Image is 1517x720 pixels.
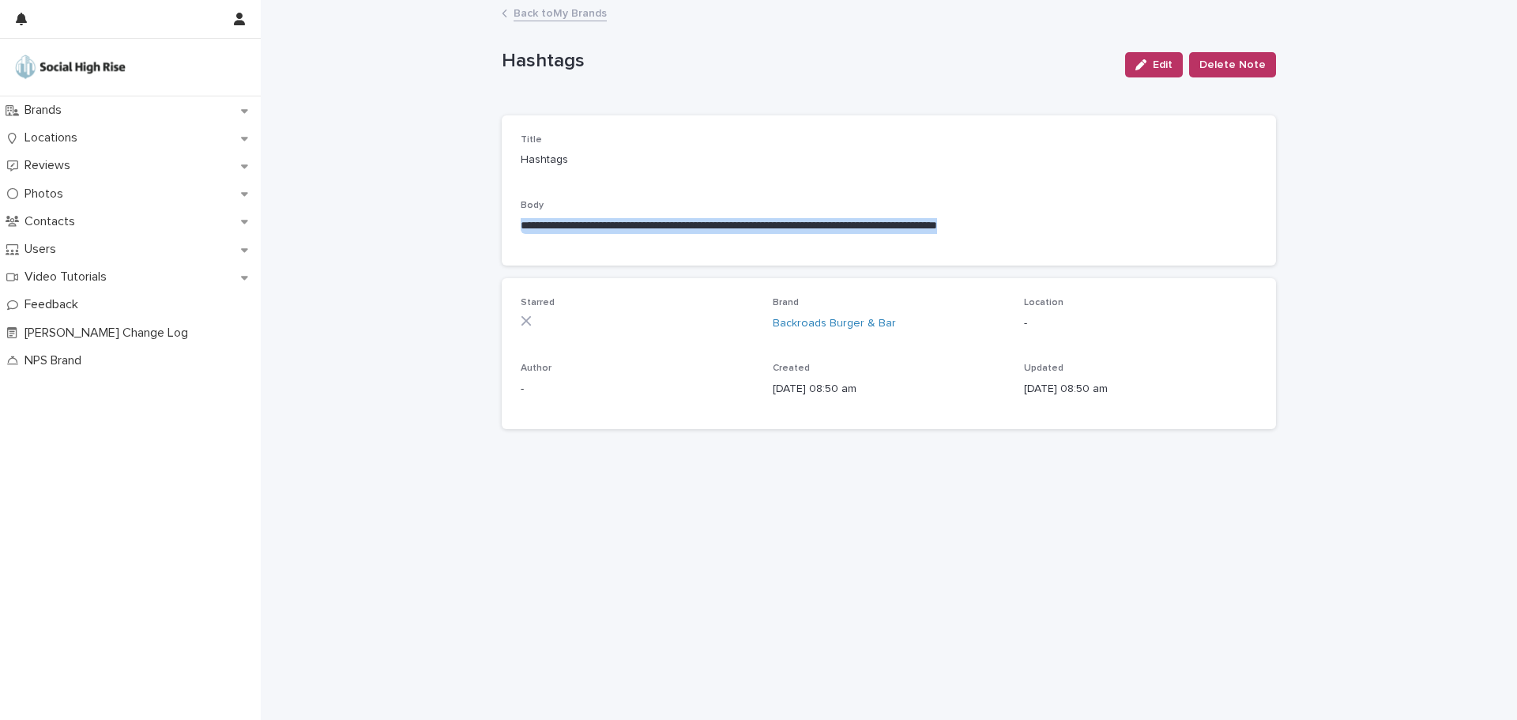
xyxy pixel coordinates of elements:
[18,353,94,368] p: NPS Brand
[521,364,551,373] span: Author
[18,214,88,229] p: Contacts
[1024,315,1257,332] p: -
[18,187,76,202] p: Photos
[1189,52,1276,77] button: Delete Note
[521,381,754,398] div: -
[773,381,1006,398] p: [DATE] 08:50 am
[1125,52,1183,77] button: Edit
[18,130,90,145] p: Locations
[502,50,1112,73] p: Hashtags
[18,297,91,312] p: Feedback
[1024,364,1063,373] span: Updated
[18,326,201,341] p: [PERSON_NAME] Change Log
[1024,381,1257,398] p: [DATE] 08:50 am
[18,103,74,118] p: Brands
[18,242,69,257] p: Users
[1024,298,1063,307] span: Location
[514,3,607,21] a: Back toMy Brands
[773,315,896,332] a: Backroads Burger & Bar
[773,364,810,373] span: Created
[521,135,542,145] span: Title
[18,270,119,285] p: Video Tutorials
[521,298,555,307] span: Starred
[13,51,128,83] img: o5DnuTxEQV6sW9jFYBBf
[521,152,754,168] p: Hashtags
[521,201,544,210] span: Body
[18,158,83,173] p: Reviews
[1153,59,1173,70] span: Edit
[1199,57,1266,73] span: Delete Note
[773,298,799,307] span: Brand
